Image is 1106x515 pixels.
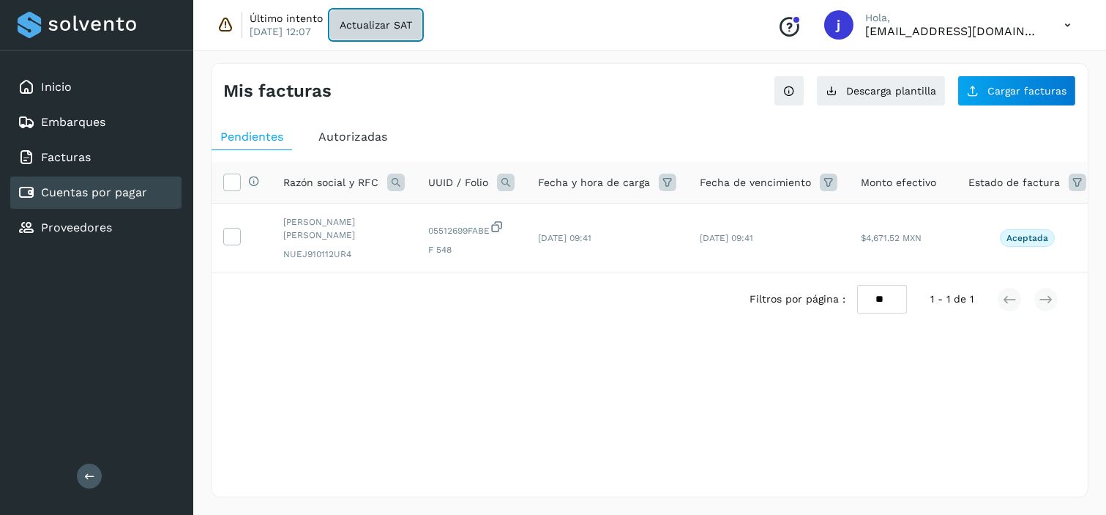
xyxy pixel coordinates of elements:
[865,12,1041,24] p: Hola,
[340,20,412,30] span: Actualizar SAT
[223,81,332,102] h4: Mis facturas
[41,80,72,94] a: Inicio
[930,292,974,307] span: 1 - 1 de 1
[538,175,650,190] span: Fecha y hora de carga
[330,10,422,40] button: Actualizar SAT
[538,233,591,243] span: [DATE] 09:41
[10,177,182,209] div: Cuentas por pagar
[41,221,112,234] a: Proveedores
[987,86,1066,96] span: Cargar facturas
[250,12,323,25] p: Último intento
[846,86,936,96] span: Descarga plantilla
[957,75,1076,106] button: Cargar facturas
[41,150,91,164] a: Facturas
[865,24,1041,38] p: jchavira@viako.com.mx
[700,175,811,190] span: Fecha de vencimiento
[10,106,182,138] div: Embarques
[1006,233,1048,243] p: Aceptada
[861,233,922,243] span: $4,671.52 MXN
[700,233,753,243] span: [DATE] 09:41
[318,130,387,144] span: Autorizadas
[283,248,405,261] span: NUEJ910112UR4
[10,71,182,103] div: Inicio
[10,212,182,244] div: Proveedores
[10,141,182,174] div: Facturas
[41,115,105,129] a: Embarques
[968,175,1060,190] span: Estado de factura
[861,175,936,190] span: Monto efectivo
[250,25,311,38] p: [DATE] 12:07
[428,175,488,190] span: UUID / Folio
[816,75,946,106] button: Descarga plantilla
[750,292,845,307] span: Filtros por página :
[428,243,515,256] span: F 548
[283,175,378,190] span: Razón social y RFC
[41,185,147,199] a: Cuentas por pagar
[428,220,515,237] span: 05512699FABE
[220,130,283,144] span: Pendientes
[283,215,405,242] span: [PERSON_NAME] [PERSON_NAME]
